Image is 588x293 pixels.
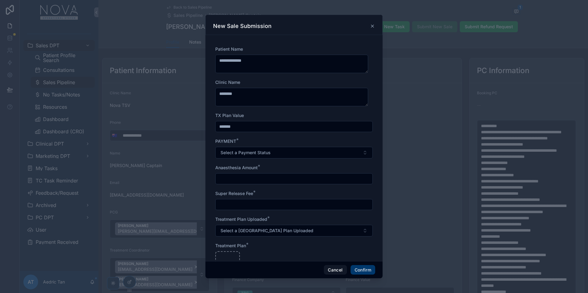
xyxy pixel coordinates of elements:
[215,147,373,158] button: Select Button
[215,139,236,144] span: PAYMENT
[215,225,373,236] button: Select Button
[351,265,375,275] button: Confirm
[215,80,240,85] span: Clinic Name
[220,150,271,156] span: Select a Payment Status
[215,46,243,52] span: Patient Name
[220,228,313,234] span: Select a [GEOGRAPHIC_DATA] Plan Uploaded
[215,113,244,118] span: TX Plan Value
[215,191,253,196] span: Super Release Fee
[215,217,267,222] span: Treatment Plan Uploaded
[324,265,347,275] button: Cancel
[213,22,272,30] h3: New Sale Submission
[215,165,258,170] span: Anaesthesia Amount
[215,243,246,248] span: Treatment Plan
